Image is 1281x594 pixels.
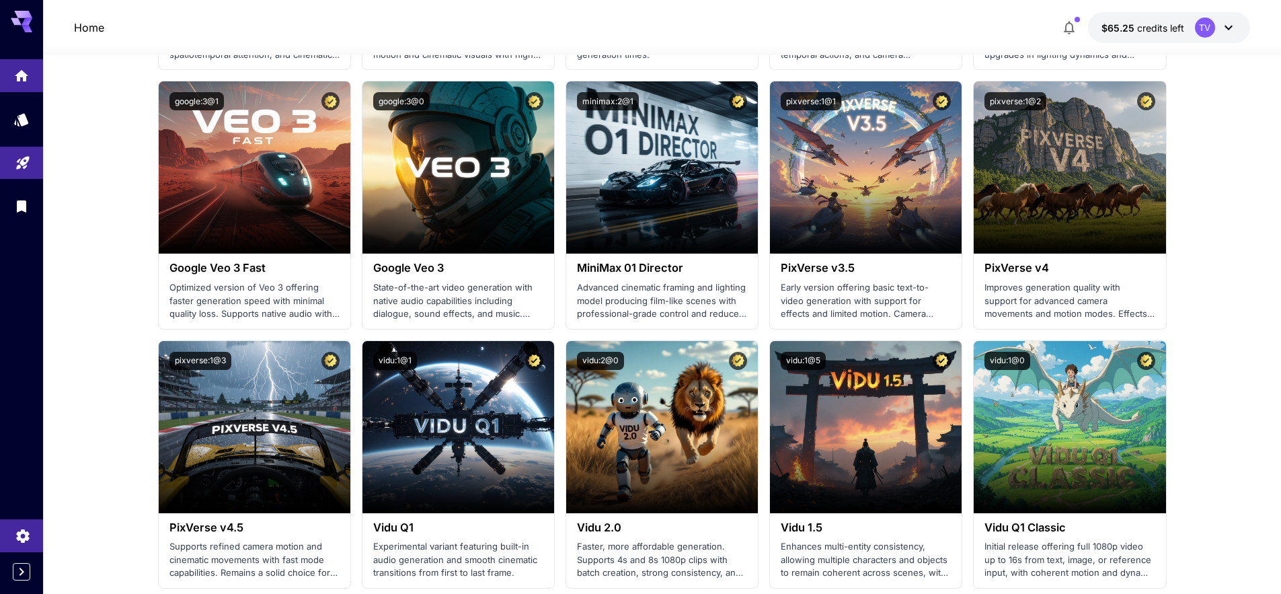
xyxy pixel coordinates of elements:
button: Certified Model – Vetted for best performance and includes a commercial license. [729,352,747,370]
img: alt [974,341,1165,513]
img: alt [566,341,758,513]
span: credits left [1137,22,1184,34]
p: Enhances multi-entity consistency, allowing multiple characters and objects to remain coherent ac... [781,540,951,580]
p: State-of-the-art video generation with native audio capabilities including dialogue, sound effect... [373,281,543,321]
button: vidu:1@1 [373,352,417,370]
button: Certified Model – Vetted for best performance and includes a commercial license. [933,352,951,370]
img: alt [159,81,350,254]
div: Models [13,107,30,124]
div: Playground [15,151,31,168]
button: Certified Model – Vetted for best performance and includes a commercial license. [525,352,543,370]
button: Certified Model – Vetted for best performance and includes a commercial license. [729,92,747,110]
button: google:3@1 [169,92,224,110]
nav: breadcrumb [74,20,104,36]
button: Certified Model – Vetted for best performance and includes a commercial license. [321,352,340,370]
button: pixverse:1@3 [169,352,231,370]
button: Certified Model – Vetted for best performance and includes a commercial license. [321,92,340,110]
p: Experimental variant featuring built-in audio generation and smooth cinematic transitions from fi... [373,540,543,580]
a: Home [74,20,104,36]
p: Improves generation quality with support for advanced camera movements and motion modes. Effects ... [984,281,1155,321]
button: google:3@0 [373,92,430,110]
p: Optimized version of Veo 3 offering faster generation speed with minimal quality loss. Supports n... [169,281,340,321]
span: $65.25 [1101,22,1137,34]
button: vidu:1@0 [984,352,1030,370]
div: TV [1195,17,1215,38]
h3: Vidu 2.0 [577,521,747,534]
img: alt [566,81,758,254]
div: Library [13,198,30,215]
h3: PixVerse v3.5 [781,262,951,274]
button: pixverse:1@1 [781,92,841,110]
p: Initial release offering full 1080p video up to 16s from text, image, or reference input, with co... [984,540,1155,580]
h3: PixVerse v4.5 [169,521,340,534]
div: $65.24851 [1101,21,1184,35]
button: Certified Model – Vetted for best performance and includes a commercial license. [933,92,951,110]
button: vidu:2@0 [577,352,624,370]
p: Faster, more affordable generation. Supports 4s and 8s 1080p clips with batch creation, strong co... [577,540,747,580]
img: alt [362,81,554,254]
h3: Google Veo 3 [373,262,543,274]
button: vidu:1@5 [781,352,826,370]
button: pixverse:1@2 [984,92,1046,110]
p: Supports refined camera motion and cinematic movements with fast mode capabilities. Remains a sol... [169,540,340,580]
img: alt [770,81,962,254]
p: Early version offering basic text-to-video generation with support for effects and limited motion... [781,281,951,321]
p: Advanced cinematic framing and lighting model producing film-like scenes with professional-grade ... [577,281,747,321]
img: alt [770,341,962,513]
h3: MiniMax 01 Director [577,262,747,274]
h3: Vidu 1.5 [781,521,951,534]
div: Settings [15,524,31,541]
h3: Vidu Q1 Classic [984,521,1155,534]
h3: Google Veo 3 Fast [169,262,340,274]
div: Home [13,63,30,80]
button: Expand sidebar [13,563,30,581]
h3: Vidu Q1 [373,521,543,534]
button: Certified Model – Vetted for best performance and includes a commercial license. [1137,352,1155,370]
button: Certified Model – Vetted for best performance and includes a commercial license. [1137,92,1155,110]
img: alt [362,341,554,513]
button: minimax:2@1 [577,92,639,110]
img: alt [974,81,1165,254]
button: $65.24851TV [1088,12,1250,43]
img: alt [159,341,350,513]
button: Certified Model – Vetted for best performance and includes a commercial license. [525,92,543,110]
h3: PixVerse v4 [984,262,1155,274]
